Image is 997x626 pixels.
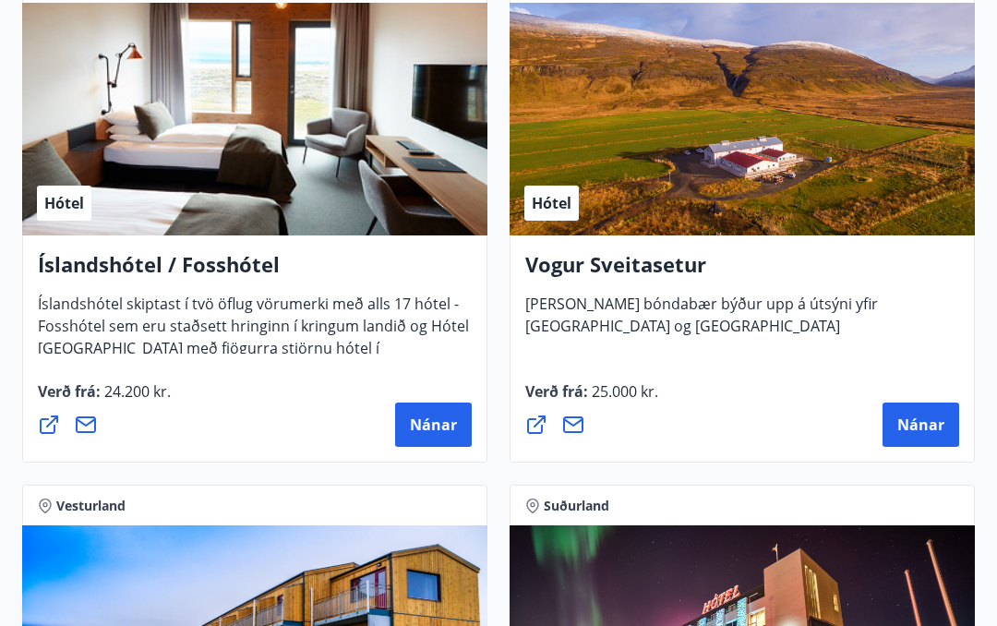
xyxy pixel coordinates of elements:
[44,193,84,213] span: Hótel
[38,294,469,395] span: Íslandshótel skiptast í tvö öflug vörumerki með alls 17 hótel - Fosshótel sem eru staðsett hringi...
[544,497,609,515] span: Suðurland
[395,403,472,447] button: Nánar
[38,250,472,293] h4: Íslandshótel / Fosshótel
[525,250,959,293] h4: Vogur Sveitasetur
[38,381,171,416] span: Verð frá :
[410,415,457,435] span: Nánar
[525,381,658,416] span: Verð frá :
[897,415,944,435] span: Nánar
[56,497,126,515] span: Vesturland
[588,381,658,402] span: 25.000 kr.
[883,403,959,447] button: Nánar
[525,294,878,351] span: [PERSON_NAME] bóndabær býður upp á útsýni yfir [GEOGRAPHIC_DATA] og [GEOGRAPHIC_DATA]
[101,381,171,402] span: 24.200 kr.
[532,193,571,213] span: Hótel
